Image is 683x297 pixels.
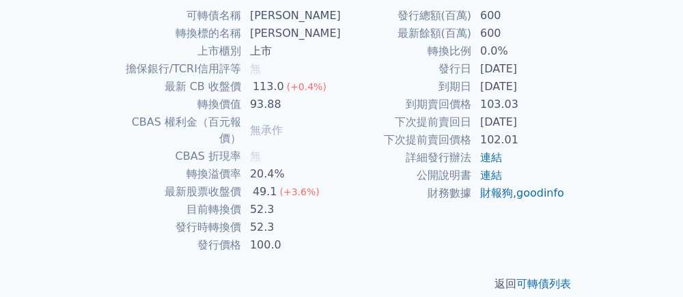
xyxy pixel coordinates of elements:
[242,7,341,25] td: [PERSON_NAME]
[117,218,242,236] td: 發行時轉換價
[117,201,242,218] td: 目前轉換價
[472,96,566,113] td: 103.03
[242,218,341,236] td: 52.3
[242,165,341,183] td: 20.4%
[341,25,472,42] td: 最新餘額(百萬)
[117,165,242,183] td: 轉換溢價率
[516,186,564,199] a: goodinfo
[242,42,341,60] td: 上市
[341,113,472,131] td: 下次提前賣回日
[480,186,513,199] a: 財報狗
[117,78,242,96] td: 最新 CB 收盤價
[516,277,571,290] a: 可轉債列表
[242,201,341,218] td: 52.3
[341,78,472,96] td: 到期日
[341,184,472,202] td: 財務數據
[117,183,242,201] td: 最新股票收盤價
[472,184,566,202] td: ,
[472,131,566,149] td: 102.01
[341,96,472,113] td: 到期賣回價格
[117,25,242,42] td: 轉換標的名稱
[242,25,341,42] td: [PERSON_NAME]
[472,7,566,25] td: 600
[480,169,502,182] a: 連結
[250,184,280,200] div: 49.1
[117,7,242,25] td: 可轉債名稱
[341,42,472,60] td: 轉換比例
[341,60,472,78] td: 發行日
[250,79,287,95] div: 113.0
[117,147,242,165] td: CBAS 折現率
[472,113,566,131] td: [DATE]
[280,186,320,197] span: (+3.6%)
[250,124,283,137] span: 無承作
[472,60,566,78] td: [DATE]
[242,96,341,113] td: 93.88
[117,96,242,113] td: 轉換價值
[480,151,502,164] a: 連結
[117,60,242,78] td: 擔保銀行/TCRI信用評等
[472,78,566,96] td: [DATE]
[341,131,472,149] td: 下次提前賣回價格
[101,276,582,292] p: 返回
[341,7,472,25] td: 發行總額(百萬)
[341,149,472,167] td: 詳細發行辦法
[287,81,326,92] span: (+0.4%)
[250,150,261,162] span: 無
[117,236,242,254] td: 發行價格
[472,42,566,60] td: 0.0%
[472,25,566,42] td: 600
[242,236,341,254] td: 100.0
[341,167,472,184] td: 公開說明書
[117,42,242,60] td: 上市櫃別
[117,113,242,147] td: CBAS 權利金（百元報價）
[250,62,261,75] span: 無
